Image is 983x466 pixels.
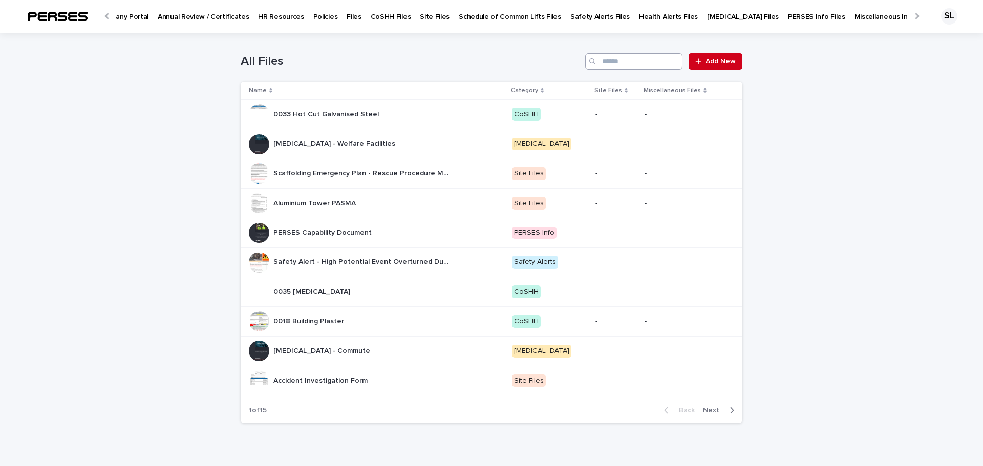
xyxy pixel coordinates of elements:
p: - [595,169,636,178]
h1: All Files [241,54,581,69]
p: 1 of 15 [241,398,275,423]
p: - [645,229,726,237]
p: Safety Alert - High Potential Event Overturned Dumper [273,256,455,267]
p: - [595,110,636,119]
div: PERSES Info [512,227,557,239]
p: - [645,317,726,326]
p: - [595,347,636,356]
p: [MEDICAL_DATA] - Commute [273,345,372,356]
p: - [645,376,726,385]
p: 0033 Hot Cut Galvanised Steel [273,108,381,119]
div: Site Files [512,374,546,387]
p: - [645,258,726,267]
p: - [645,287,726,296]
p: Name [249,85,267,96]
p: - [645,347,726,356]
span: Add New [706,58,736,65]
button: Back [656,406,699,415]
tr: Safety Alert - High Potential Event Overturned DumperSafety Alert - High Potential Event Overturn... [241,248,742,277]
p: Site Files [594,85,622,96]
span: Next [703,407,725,414]
p: PERSES Capability Document [273,227,374,237]
div: Safety Alerts [512,256,558,269]
p: - [645,110,726,119]
p: Accident Investigation Form [273,374,370,385]
div: SL [941,8,957,25]
p: - [595,258,636,267]
tr: 0033 Hot Cut Galvanised Steel0033 Hot Cut Galvanised Steel CoSHH-- [241,100,742,129]
tr: Scaffolding Emergency Plan - Rescue Procedure Method Statement GuidelinesScaffolding Emergency Pl... [241,159,742,188]
p: - [595,229,636,237]
p: - [595,199,636,208]
tr: PERSES Capability DocumentPERSES Capability Document PERSES Info-- [241,218,742,248]
p: Scaffolding Emergency Plan - Rescue Procedure Method Statement Guidelines [273,167,455,178]
button: Next [699,406,742,415]
div: [MEDICAL_DATA] [512,138,571,150]
p: - [595,140,636,148]
p: [MEDICAL_DATA] - Welfare Facilities [273,138,397,148]
a: Add New [689,53,742,70]
div: [MEDICAL_DATA] [512,345,571,358]
span: Back [673,407,695,414]
div: CoSHH [512,315,541,328]
tr: 0018 Building Plaster0018 Building Plaster CoSHH-- [241,306,742,336]
p: - [645,169,726,178]
div: CoSHH [512,108,541,121]
tr: Accident Investigation FormAccident Investigation Form Site Files-- [241,366,742,395]
img: tSkXltGzRgGXHrgo7SoP [20,6,94,27]
p: 0018 Building Plaster [273,315,346,326]
div: Site Files [512,197,546,210]
p: - [645,140,726,148]
p: - [645,199,726,208]
p: Miscellaneous Files [644,85,701,96]
div: CoSHH [512,285,541,298]
p: Category [511,85,538,96]
p: 0035 [MEDICAL_DATA] [273,285,352,296]
div: Site Files [512,167,546,180]
p: - [595,317,636,326]
p: - [595,287,636,296]
tr: Aluminium Tower PASMAAluminium Tower PASMA Site Files-- [241,188,742,218]
p: Aluminium Tower PASMA [273,197,358,208]
tr: [MEDICAL_DATA] - Welfare Facilities[MEDICAL_DATA] - Welfare Facilities [MEDICAL_DATA]-- [241,129,742,159]
p: - [595,376,636,385]
tr: 0035 [MEDICAL_DATA]0035 [MEDICAL_DATA] CoSHH-- [241,277,742,307]
input: Search [585,53,682,70]
tr: [MEDICAL_DATA] - Commute[MEDICAL_DATA] - Commute [MEDICAL_DATA]-- [241,336,742,366]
